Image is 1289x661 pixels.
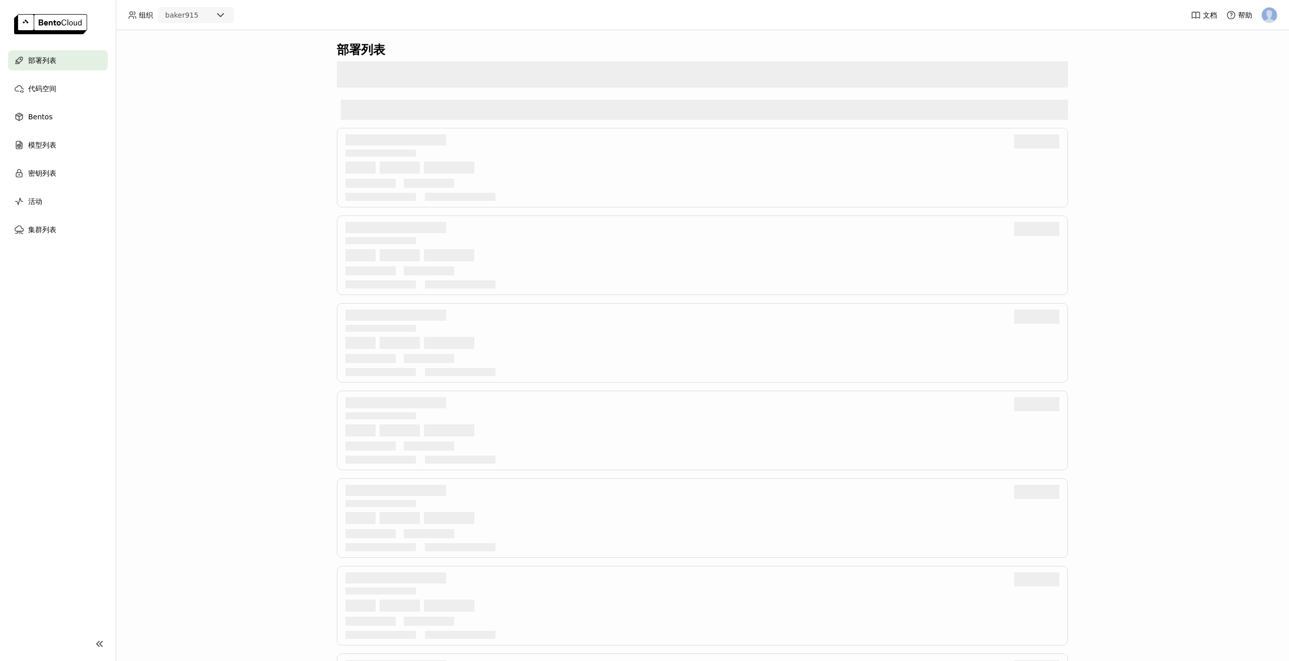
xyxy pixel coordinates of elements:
[28,139,56,151] span: 模型列表
[8,107,108,127] a: Bentos
[199,11,200,21] input: Selected baker915.
[28,195,42,207] span: 活动
[1238,11,1252,20] span: 帮助
[8,219,108,240] a: 集群列表
[8,163,108,183] a: 密钥列表
[8,135,108,155] a: 模型列表
[165,10,198,20] div: baker915
[28,54,56,66] span: 部署列表
[139,11,153,20] span: 组织
[8,79,108,99] a: 代码空间
[1262,8,1277,23] img: baker lee
[14,14,87,34] img: logo
[337,42,1068,57] div: 部署列表
[1226,10,1252,20] div: 帮助
[28,167,56,179] span: 密钥列表
[8,191,108,211] a: 活动
[1203,11,1217,20] span: 文档
[1191,10,1217,20] a: 文档
[8,50,108,70] a: 部署列表
[28,111,52,123] span: Bentos
[28,224,56,236] span: 集群列表
[28,83,56,95] span: 代码空间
